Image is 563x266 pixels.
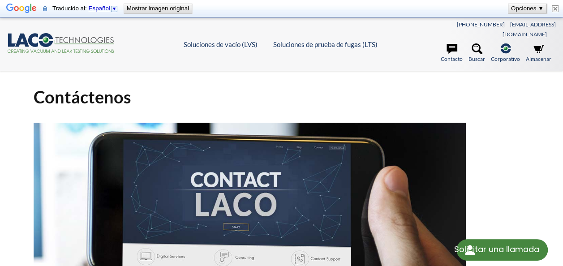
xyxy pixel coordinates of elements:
span: Español [89,5,110,12]
img: Cerrar [552,5,559,12]
a: Soluciones de prueba de fugas (LTS) [273,40,378,48]
a: Contacto [441,43,463,63]
span: Traducido al: [52,5,120,12]
img: El contenido de esta página segura se enviará a Google para traducirlo con una conexión segura. [43,5,47,12]
font: Solicitar una llamada [454,244,539,255]
a: Soluciones de vacío (LVS) [184,40,258,48]
button: Mostrar imagen original [124,4,192,13]
font: Contáctenos [34,87,131,107]
a: [EMAIL_ADDRESS][DOMAIN_NAME] [503,21,556,38]
button: Opciones ▼ [508,4,546,13]
a: Español [89,5,118,12]
font: Corporativo [491,56,520,62]
font: Almacenar [526,56,551,62]
a: Almacenar [526,43,551,63]
font: Buscar [468,56,485,62]
font: Contacto [441,56,463,62]
img: Google Traductor [6,3,37,15]
a: [PHONE_NUMBER] [457,21,505,28]
a: Buscar [468,43,485,63]
div: Solicitar una llamada [456,239,548,261]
